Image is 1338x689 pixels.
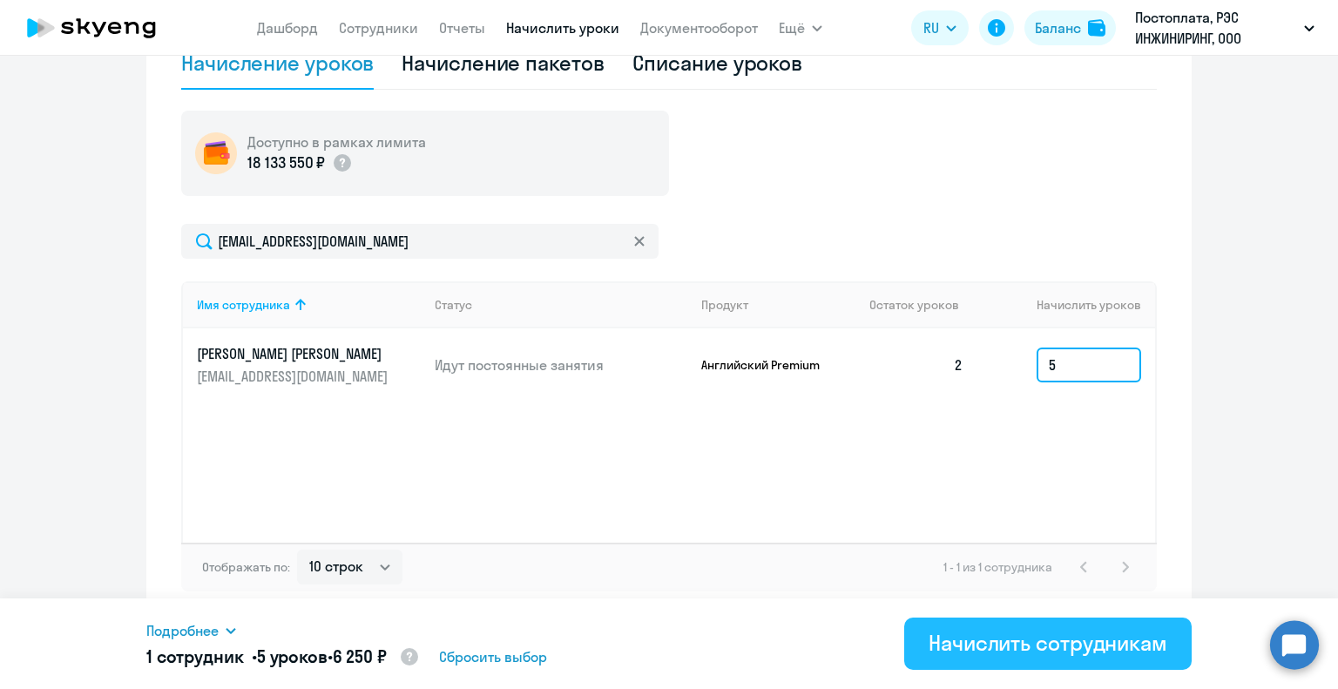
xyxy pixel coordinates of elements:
[911,10,969,45] button: RU
[506,19,619,37] a: Начислить уроки
[904,618,1192,670] button: Начислить сотрудникам
[869,297,959,313] span: Остаток уроков
[339,19,418,37] a: Сотрудники
[197,297,421,313] div: Имя сотрудника
[181,49,374,77] div: Начисление уроков
[929,629,1167,657] div: Начислить сотрудникам
[923,17,939,38] span: RU
[247,132,426,152] h5: Доступно в рамках лимита
[197,367,392,386] p: [EMAIL_ADDRESS][DOMAIN_NAME]
[439,646,547,667] span: Сбросить выбор
[701,357,832,373] p: Английский Premium
[257,645,328,667] span: 5 уроков
[1035,17,1081,38] div: Баланс
[439,19,485,37] a: Отчеты
[333,645,387,667] span: 6 250 ₽
[435,297,687,313] div: Статус
[779,10,822,45] button: Ещё
[197,344,392,363] p: [PERSON_NAME] [PERSON_NAME]
[1024,10,1116,45] button: Балансbalance
[869,297,977,313] div: Остаток уроков
[435,297,472,313] div: Статус
[181,224,659,259] input: Поиск по имени, email, продукту или статусу
[202,559,290,575] span: Отображать по:
[779,17,805,38] span: Ещё
[402,49,604,77] div: Начисление пакетов
[197,297,290,313] div: Имя сотрудника
[632,49,803,77] div: Списание уроков
[977,281,1155,328] th: Начислить уроков
[701,297,748,313] div: Продукт
[195,132,237,174] img: wallet-circle.png
[146,620,219,641] span: Подробнее
[257,19,318,37] a: Дашборд
[197,344,421,386] a: [PERSON_NAME] [PERSON_NAME][EMAIL_ADDRESS][DOMAIN_NAME]
[1135,7,1297,49] p: Постоплата, РЭС ИНЖИНИРИНГ, ООО
[1088,19,1105,37] img: balance
[943,559,1052,575] span: 1 - 1 из 1 сотрудника
[247,152,325,174] p: 18 133 550 ₽
[855,328,977,402] td: 2
[640,19,758,37] a: Документооборот
[146,645,420,671] h5: 1 сотрудник • •
[1126,7,1323,49] button: Постоплата, РЭС ИНЖИНИРИНГ, ООО
[435,355,687,375] p: Идут постоянные занятия
[701,297,856,313] div: Продукт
